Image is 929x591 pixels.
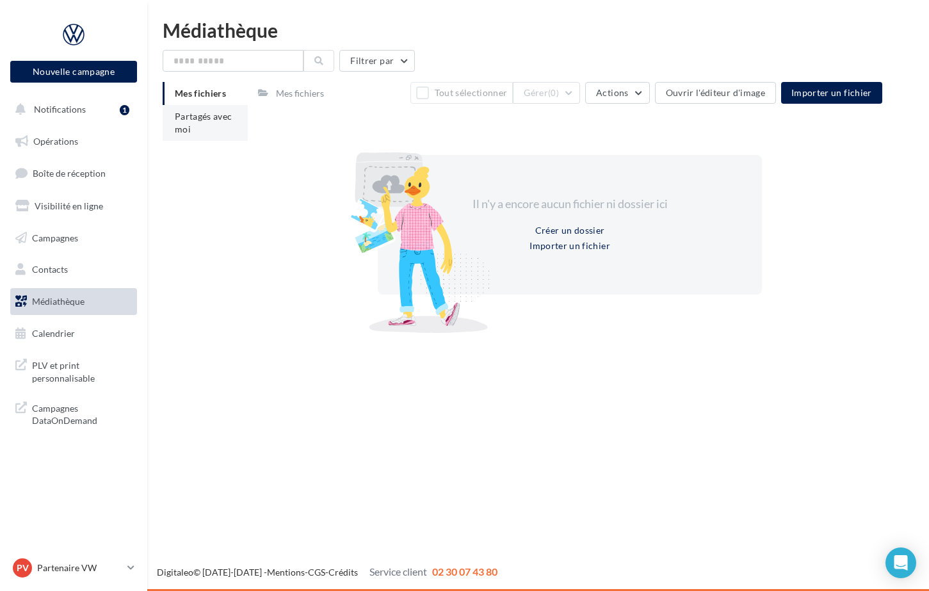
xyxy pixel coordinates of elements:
a: Campagnes [8,225,140,252]
span: Médiathèque [32,296,85,307]
button: Notifications 1 [8,96,134,123]
span: Importer un fichier [791,87,872,98]
span: PLV et print personnalisable [32,357,132,384]
a: Boîte de réception [8,159,140,187]
button: Tout sélectionner [410,82,513,104]
span: Il n'y a encore aucun fichier ni dossier ici [473,197,668,211]
span: Actions [596,87,628,98]
span: PV [17,562,29,574]
span: Service client [369,565,427,578]
span: (0) [548,88,559,98]
a: Digitaleo [157,567,193,578]
a: PV Partenaire VW [10,556,137,580]
span: Visibilité en ligne [35,200,103,211]
a: PLV et print personnalisable [8,352,140,389]
span: Opérations [33,136,78,147]
div: 1 [120,105,129,115]
a: Mentions [267,567,305,578]
span: Notifications [34,104,86,115]
p: Partenaire VW [37,562,122,574]
span: Calendrier [32,328,75,339]
a: Campagnes DataOnDemand [8,394,140,432]
div: Mes fichiers [276,87,324,100]
a: Médiathèque [8,288,140,315]
button: Importer un fichier [524,238,615,254]
a: CGS [308,567,325,578]
span: © [DATE]-[DATE] - - - [157,567,497,578]
div: Médiathèque [163,20,914,40]
span: Campagnes DataOnDemand [32,400,132,427]
button: Actions [585,82,649,104]
button: Créer un dossier [530,223,610,238]
span: Campagnes [32,232,78,243]
span: Boîte de réception [33,168,106,179]
a: Visibilité en ligne [8,193,140,220]
a: Contacts [8,256,140,283]
span: 02 30 07 43 80 [432,565,497,578]
button: Filtrer par [339,50,415,72]
button: Importer un fichier [781,82,882,104]
button: Nouvelle campagne [10,61,137,83]
button: Gérer(0) [513,82,580,104]
span: Partagés avec moi [175,111,232,134]
a: Opérations [8,128,140,155]
button: Ouvrir l'éditeur d'image [655,82,776,104]
div: Open Intercom Messenger [885,547,916,578]
span: Mes fichiers [175,88,226,99]
span: Contacts [32,264,68,275]
a: Calendrier [8,320,140,347]
a: Crédits [328,567,358,578]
